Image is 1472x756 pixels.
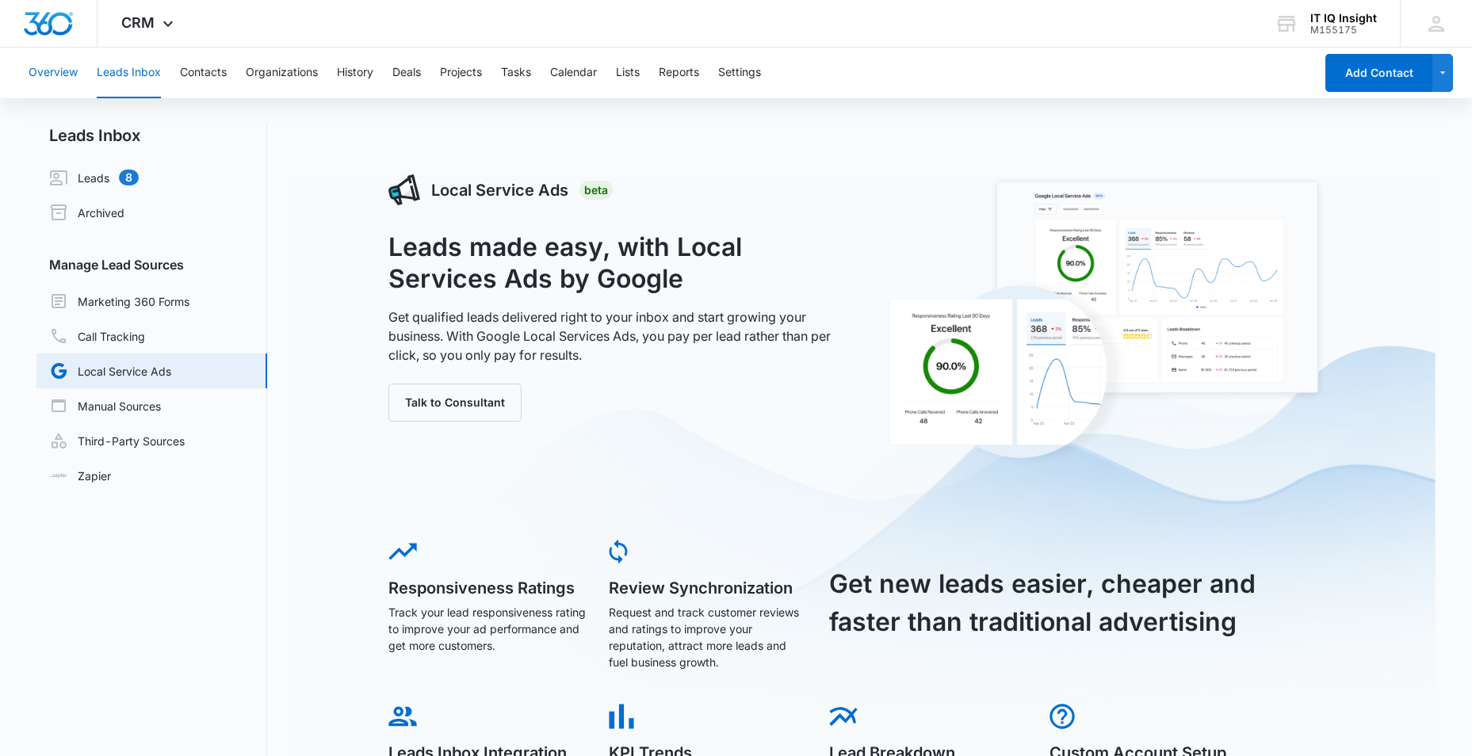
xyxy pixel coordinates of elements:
[97,48,161,98] button: Leads Inbox
[49,468,111,484] a: Zapier
[392,48,421,98] button: Deals
[579,181,613,200] div: Beta
[121,14,155,31] span: CRM
[388,604,587,654] p: Track your lead responsiveness rating to improve your ad performance and get more customers.
[49,326,145,346] a: Call Tracking
[36,124,267,147] h2: Leads Inbox
[49,168,139,187] a: Leads8
[431,178,568,202] h3: Local Service Ads
[550,48,597,98] button: Calendar
[388,384,522,422] button: Talk to Consultant
[1310,25,1377,36] div: account id
[718,48,761,98] button: Settings
[501,48,531,98] button: Tasks
[246,48,318,98] button: Organizations
[1325,54,1432,92] button: Add Contact
[609,580,807,596] h5: Review Synchronization
[49,203,124,222] a: Archived
[616,48,640,98] button: Lists
[388,307,847,365] p: Get qualified leads delivered right to your inbox and start growing your business. With Google Lo...
[609,604,807,670] p: Request and track customer reviews and ratings to improve your reputation, attract more leads and...
[29,48,78,98] button: Overview
[36,255,267,274] h3: Manage Lead Sources
[49,396,161,415] a: Manual Sources
[180,48,227,98] button: Contacts
[388,580,587,596] h5: Responsiveness Ratings
[440,48,482,98] button: Projects
[659,48,699,98] button: Reports
[49,361,171,380] a: Local Service Ads
[49,292,189,311] a: Marketing 360 Forms
[1310,12,1377,25] div: account name
[49,431,185,450] a: Third-Party Sources
[388,231,847,295] h1: Leads made easy, with Local Services Ads by Google
[337,48,373,98] button: History
[829,565,1275,641] h3: Get new leads easier, cheaper and faster than traditional advertising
